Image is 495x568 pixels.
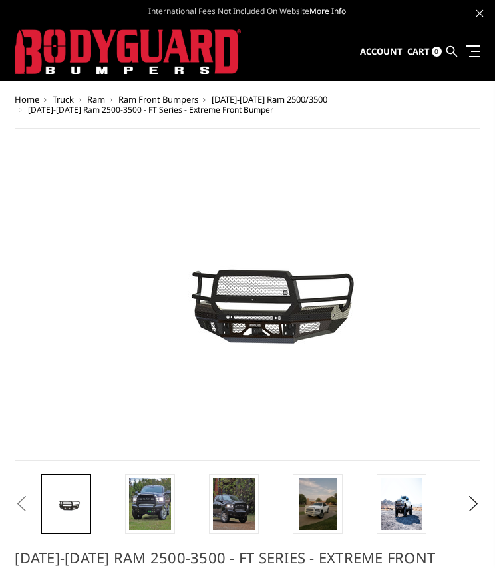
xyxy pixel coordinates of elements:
[407,45,430,57] span: Cart
[407,34,442,70] a: Cart 0
[28,104,273,115] span: [DATE]-[DATE] Ram 2500-3500 - FT Series - Extreme Front Bumper
[360,45,403,57] span: Account
[299,478,338,530] img: 2019-2025 Ram 2500-3500 - FT Series - Extreme Front Bumper
[464,494,484,514] button: Next
[212,93,327,105] a: [DATE]-[DATE] Ram 2500/3500
[53,93,74,105] a: Truck
[432,47,442,57] span: 0
[11,494,31,514] button: Previous
[129,478,171,530] img: 2019-2025 Ram 2500-3500 - FT Series - Extreme Front Bumper
[87,93,105,105] a: Ram
[15,128,480,461] a: 2019-2025 Ram 2500-3500 - FT Series - Extreme Front Bumper
[81,216,414,372] img: 2019-2025 Ram 2500-3500 - FT Series - Extreme Front Bumper
[15,93,39,105] a: Home
[15,29,241,74] img: BODYGUARD BUMPERS
[309,5,346,17] a: More Info
[118,93,198,105] a: Ram Front Bumpers
[360,34,403,70] a: Account
[213,478,255,530] img: 2019-2025 Ram 2500-3500 - FT Series - Extreme Front Bumper
[381,478,422,530] img: 2019-2025 Ram 2500-3500 - FT Series - Extreme Front Bumper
